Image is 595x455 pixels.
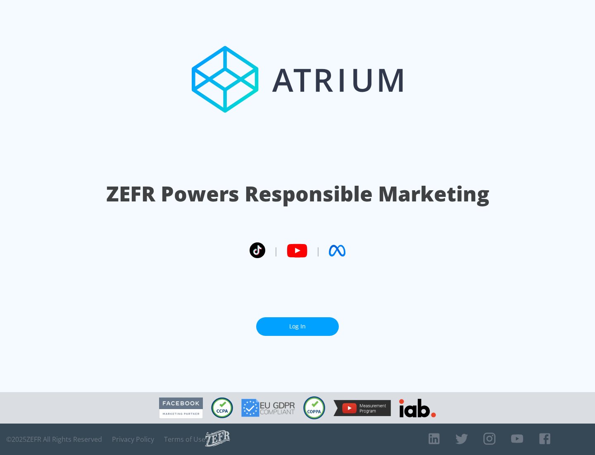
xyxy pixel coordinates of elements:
a: Terms of Use [164,435,205,443]
img: IAB [399,399,436,417]
span: | [316,244,321,257]
a: Log In [256,317,339,336]
img: YouTube Measurement Program [333,400,391,416]
span: | [274,244,278,257]
img: GDPR Compliant [241,399,295,417]
span: © 2025 ZEFR All Rights Reserved [6,435,102,443]
img: CCPA Compliant [211,398,233,418]
a: Privacy Policy [112,435,154,443]
h1: ZEFR Powers Responsible Marketing [106,180,489,208]
img: Facebook Marketing Partner [159,398,203,419]
img: COPPA Compliant [303,396,325,419]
